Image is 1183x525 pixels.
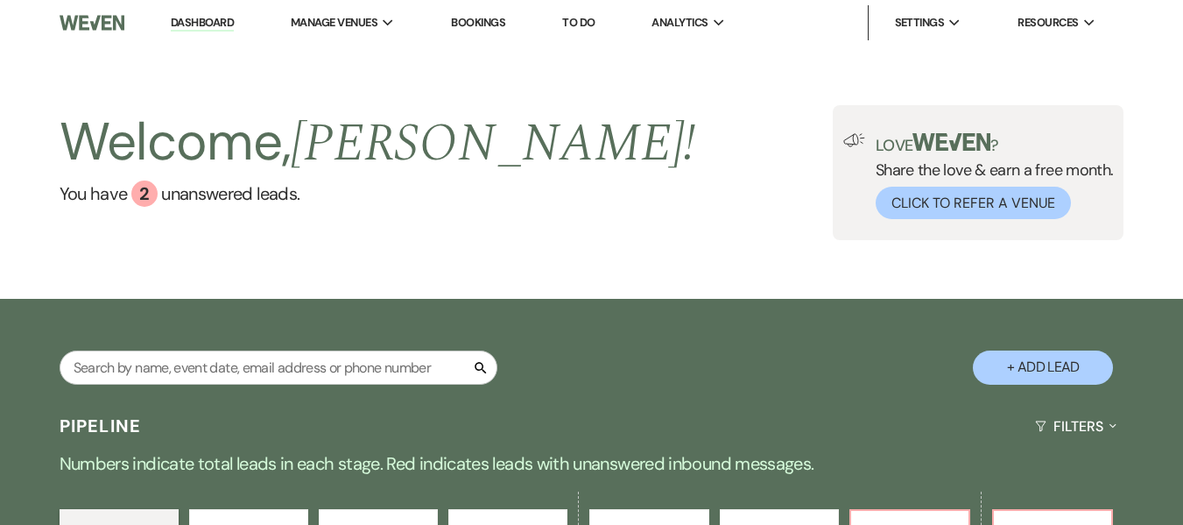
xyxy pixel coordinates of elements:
[876,187,1071,219] button: Click to Refer a Venue
[651,14,708,32] span: Analytics
[562,15,595,30] a: To Do
[131,181,158,207] div: 2
[291,14,377,32] span: Manage Venues
[60,4,125,41] img: Weven Logo
[60,351,497,385] input: Search by name, event date, email address or phone number
[865,133,1114,219] div: Share the love & earn a free month.
[451,15,505,30] a: Bookings
[1018,14,1078,32] span: Resources
[895,14,945,32] span: Settings
[973,351,1113,385] button: + Add Lead
[171,15,234,32] a: Dashboard
[60,414,142,438] h3: Pipeline
[843,133,865,147] img: loud-speaker-illustration.svg
[912,133,990,151] img: weven-logo-green.svg
[60,181,696,207] a: You have 2 unanswered leads.
[876,133,1114,153] p: Love ?
[60,105,696,181] h2: Welcome,
[291,103,695,184] span: [PERSON_NAME] !
[1028,403,1123,450] button: Filters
